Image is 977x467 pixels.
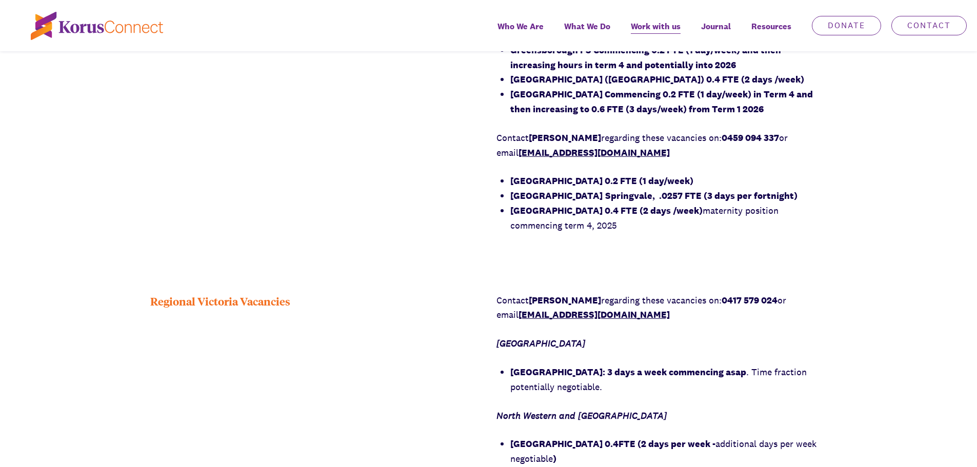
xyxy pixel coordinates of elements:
[529,132,601,144] strong: [PERSON_NAME]
[510,205,703,216] strong: [GEOGRAPHIC_DATA] 0.4 FTE (2 days /week)
[691,14,741,51] a: Journal
[510,204,827,233] li: maternity position commencing term 4, 2025
[510,438,715,450] strong: [GEOGRAPHIC_DATA] 0.4FTE (2 days per week -
[487,14,554,51] a: Who We Are
[510,365,827,395] li: . Time fraction potentially negotiable.
[510,366,746,378] strong: [GEOGRAPHIC_DATA]: 3 days a week commencing asap
[496,293,827,323] p: Contact regarding these vacancies on: or email
[519,309,670,320] a: [EMAIL_ADDRESS][DOMAIN_NAME]
[496,131,827,160] p: Contact regarding these vacancies on: or email
[31,12,163,40] img: korus-connect%2Fc5177985-88d5-491d-9cd7-4a1febad1357_logo.svg
[510,73,804,85] strong: [GEOGRAPHIC_DATA] ([GEOGRAPHIC_DATA]) 0.4 FTE (2 days /week)
[812,16,881,35] a: Donate
[510,190,603,201] strong: [GEOGRAPHIC_DATA]
[722,132,779,144] strong: 0459 094 337
[497,19,544,34] span: Who We Are
[496,410,667,421] em: North Western and [GEOGRAPHIC_DATA]
[496,337,585,349] em: [GEOGRAPHIC_DATA]
[701,19,731,34] span: Journal
[554,14,621,51] a: What We Do
[510,88,813,115] strong: [GEOGRAPHIC_DATA] Commencing 0.2 FTE (1 day/week) in Term 4 and then increasing to 0.6 FTE (3 day...
[564,19,610,34] span: What We Do
[510,175,693,187] strong: [GEOGRAPHIC_DATA] 0.2 FTE (1 day/week)
[510,437,827,466] li: additional days per week negotiable
[621,14,691,51] a: Work with us
[722,294,777,306] strong: 0417 579 024
[631,19,681,34] span: Work with us
[510,44,781,71] strong: Greensborough PS Commencing 0.2 FTE (1 day/week) and then increasing hours in term 4 and potentia...
[891,16,967,35] a: Contact
[605,190,797,201] strong: Springvale, .0257 FTE (3 days per fortnight)
[529,294,601,306] strong: [PERSON_NAME]
[553,453,556,464] strong: )
[519,147,670,158] a: [EMAIL_ADDRESS][DOMAIN_NAME]
[741,14,802,51] div: Resources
